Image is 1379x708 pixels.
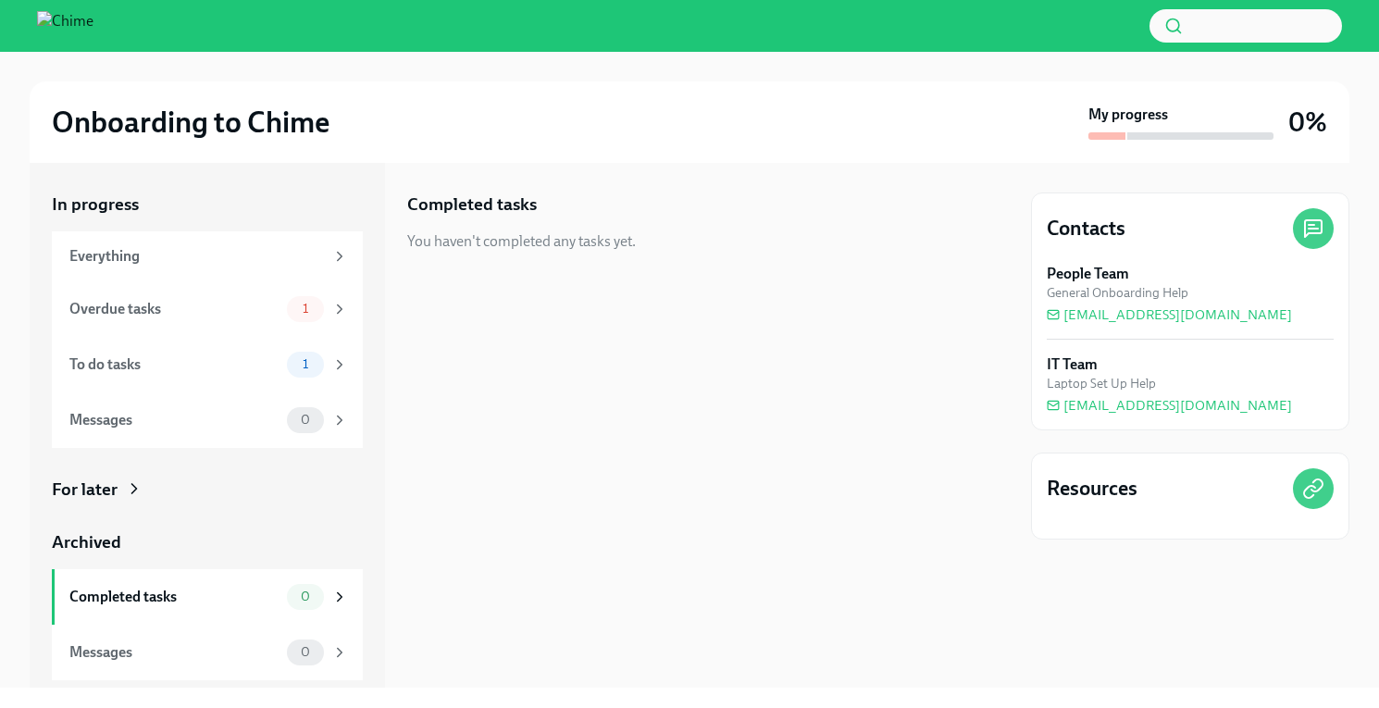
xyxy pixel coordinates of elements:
[52,281,363,337] a: Overdue tasks1
[69,354,280,375] div: To do tasks
[52,478,118,502] div: For later
[407,231,636,252] div: You haven't completed any tasks yet.
[292,357,319,371] span: 1
[1047,354,1098,375] strong: IT Team
[1088,105,1168,125] strong: My progress
[52,530,363,554] a: Archived
[52,625,363,680] a: Messages0
[290,590,321,603] span: 0
[407,193,537,217] h5: Completed tasks
[52,392,363,448] a: Messages0
[290,645,321,659] span: 0
[292,302,319,316] span: 1
[1047,375,1156,392] span: Laptop Set Up Help
[52,337,363,392] a: To do tasks1
[69,642,280,663] div: Messages
[1047,264,1129,284] strong: People Team
[52,104,329,141] h2: Onboarding to Chime
[52,569,363,625] a: Completed tasks0
[1047,475,1137,503] h4: Resources
[1288,106,1327,139] h3: 0%
[1047,215,1125,242] h4: Contacts
[1047,305,1292,324] a: [EMAIL_ADDRESS][DOMAIN_NAME]
[37,11,93,41] img: Chime
[52,478,363,502] a: For later
[69,587,280,607] div: Completed tasks
[1047,396,1292,415] a: [EMAIL_ADDRESS][DOMAIN_NAME]
[69,299,280,319] div: Overdue tasks
[290,413,321,427] span: 0
[52,231,363,281] a: Everything
[52,193,363,217] a: In progress
[1047,284,1188,302] span: General Onboarding Help
[69,246,324,267] div: Everything
[69,410,280,430] div: Messages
